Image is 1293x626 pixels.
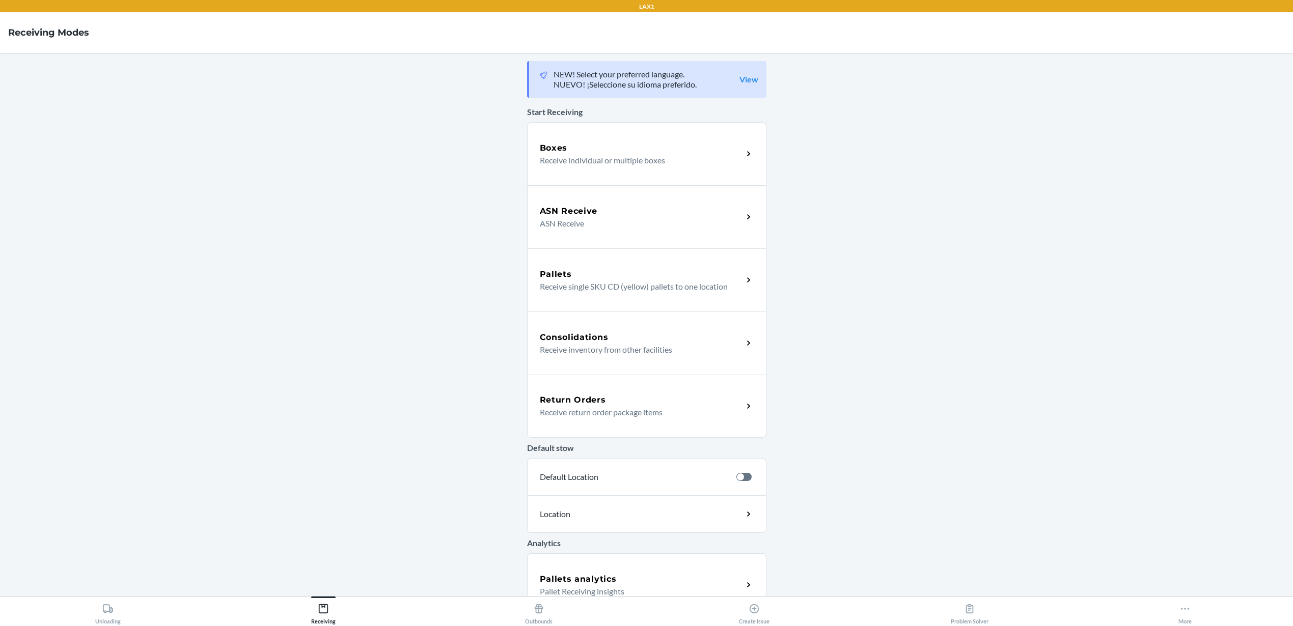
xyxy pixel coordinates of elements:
[527,442,766,454] p: Default stow
[540,585,735,597] p: Pallet Receiving insights
[431,596,646,624] button: Outbounds
[540,394,606,406] h5: Return Orders
[540,331,609,344] h5: Consolidations
[951,599,988,624] div: Problem Solver
[527,185,766,248] a: ASN ReceiveASN Receive
[540,280,735,293] p: Receive single SKU CD (yellow) pallets to one location
[527,375,766,438] a: Return OrdersReceive return order package items
[527,106,766,118] p: Start Receiving
[739,599,769,624] div: Create Issue
[95,599,121,624] div: Unloading
[527,311,766,375] a: ConsolidationsReceive inventory from other facilities
[215,596,431,624] button: Receiving
[554,79,697,90] p: NUEVO! ¡Seleccione su idioma preferido.
[540,406,735,418] p: Receive return order package items
[540,268,572,280] h5: Pallets
[8,26,89,39] h4: Receiving Modes
[527,495,766,533] a: Location
[540,142,568,154] h5: Boxes
[646,596,862,624] button: Create Issue
[540,573,617,585] h5: Pallets analytics
[527,248,766,311] a: PalletsReceive single SKU CD (yellow) pallets to one location
[639,2,654,11] p: LAX1
[540,217,735,230] p: ASN Receive
[540,471,728,483] p: Default Location
[527,122,766,185] a: BoxesReceive individual or multiple boxes
[540,154,735,166] p: Receive individual or multiple boxes
[1078,596,1293,624] button: More
[525,599,553,624] div: Outbounds
[540,205,598,217] h5: ASN Receive
[862,596,1078,624] button: Problem Solver
[540,508,660,520] p: Location
[527,537,766,549] p: Analytics
[540,344,735,356] p: Receive inventory from other facilities
[527,553,766,616] a: Pallets analyticsPallet Receiving insights
[311,599,336,624] div: Receiving
[1178,599,1192,624] div: More
[739,74,758,84] a: View
[554,69,697,79] p: NEW! Select your preferred language.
